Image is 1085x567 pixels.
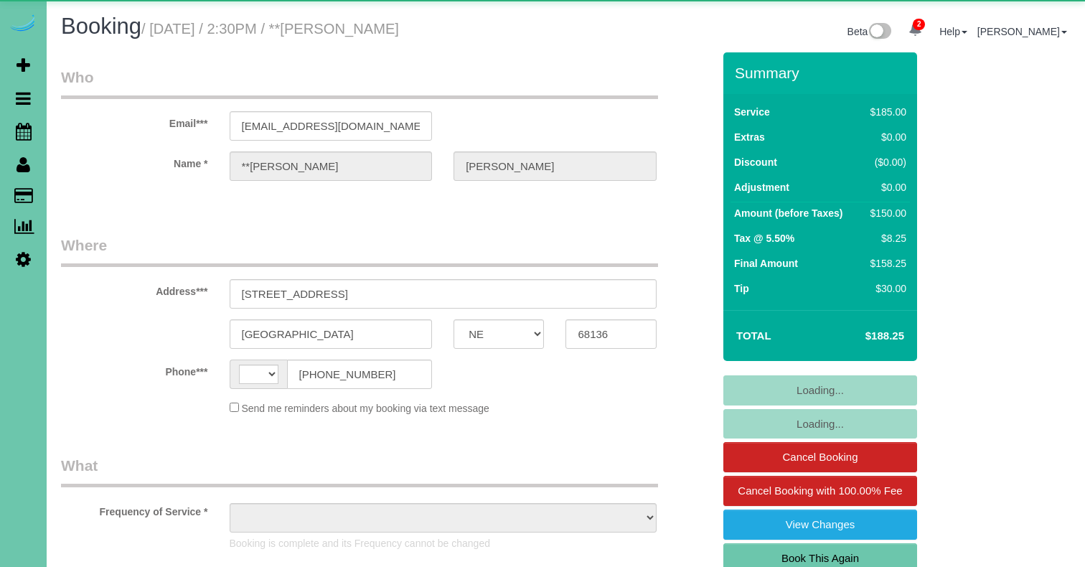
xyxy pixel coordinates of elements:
[847,26,892,37] a: Beta
[61,14,141,39] span: Booking
[865,281,906,296] div: $30.00
[61,235,658,267] legend: Where
[901,14,929,46] a: 2
[734,281,749,296] label: Tip
[865,231,906,245] div: $8.25
[61,455,658,487] legend: What
[734,105,770,119] label: Service
[734,180,789,195] label: Adjustment
[822,330,904,342] h4: $188.25
[865,180,906,195] div: $0.00
[50,500,219,519] label: Frequency of Service *
[865,105,906,119] div: $185.00
[734,155,777,169] label: Discount
[865,155,906,169] div: ($0.00)
[736,329,771,342] strong: Total
[734,231,794,245] label: Tax @ 5.50%
[865,256,906,271] div: $158.25
[141,21,399,37] small: / [DATE] / 2:30PM / **[PERSON_NAME]
[9,14,37,34] img: Automaid Logo
[723,442,917,472] a: Cancel Booking
[61,67,658,99] legend: Who
[865,130,906,144] div: $0.00
[913,19,925,30] span: 2
[939,26,967,37] a: Help
[734,256,798,271] label: Final Amount
[977,26,1067,37] a: [PERSON_NAME]
[230,536,657,550] p: Booking is complete and its Frequency cannot be changed
[723,510,917,540] a: View Changes
[735,65,910,81] h3: Summary
[241,403,489,414] span: Send me reminders about my booking via text message
[865,206,906,220] div: $150.00
[734,206,842,220] label: Amount (before Taxes)
[734,130,765,144] label: Extras
[868,23,891,42] img: New interface
[738,484,902,497] span: Cancel Booking with 100.00% Fee
[50,151,219,171] label: Name *
[723,476,917,506] a: Cancel Booking with 100.00% Fee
